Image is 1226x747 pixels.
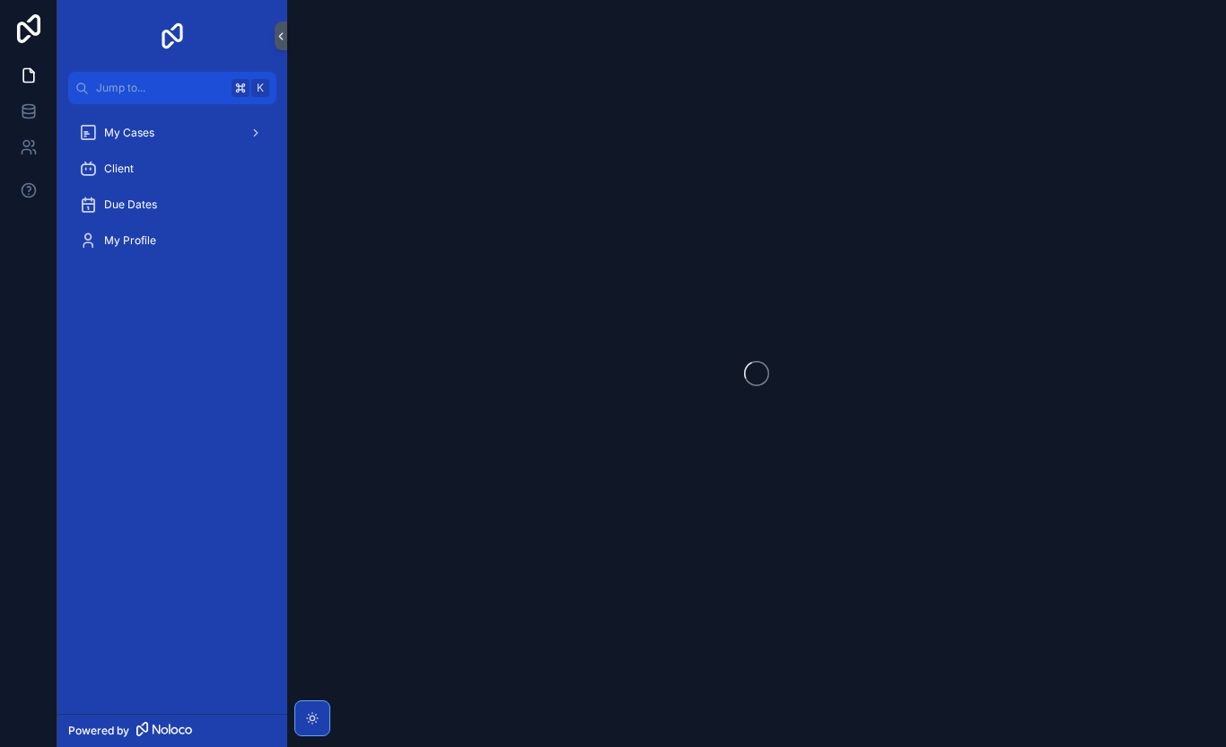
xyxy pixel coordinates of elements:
[68,153,276,185] a: Client
[104,233,156,248] span: My Profile
[57,104,287,280] div: scrollable content
[253,81,267,95] span: K
[104,126,154,140] span: My Cases
[57,714,287,747] a: Powered by
[68,72,276,104] button: Jump to...K
[104,162,134,176] span: Client
[104,198,157,212] span: Due Dates
[96,81,224,95] span: Jump to...
[68,224,276,257] a: My Profile
[158,22,187,50] img: App logo
[68,117,276,149] a: My Cases
[68,724,129,738] span: Powered by
[68,189,276,221] a: Due Dates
